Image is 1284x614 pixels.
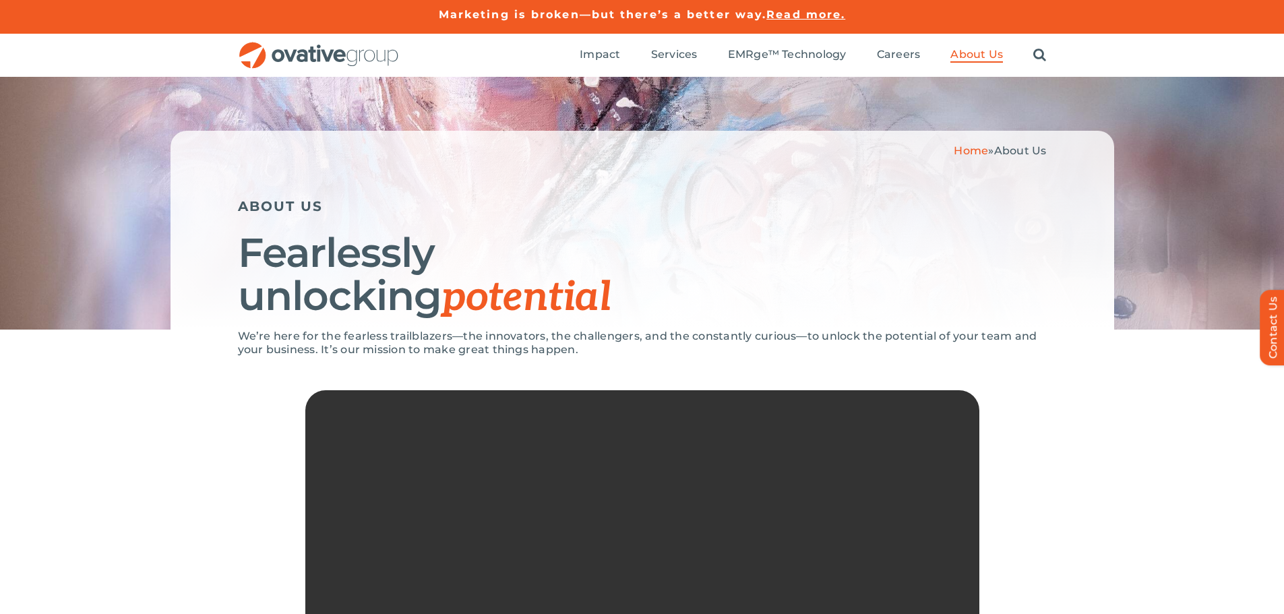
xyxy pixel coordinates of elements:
[994,144,1047,157] span: About Us
[728,48,847,63] a: EMRge™ Technology
[238,330,1047,357] p: We’re here for the fearless trailblazers—the innovators, the challengers, and the constantly curi...
[238,40,400,53] a: OG_Full_horizontal_RGB
[580,48,620,63] a: Impact
[651,48,698,63] a: Services
[238,231,1047,319] h1: Fearlessly unlocking
[1033,48,1046,63] a: Search
[954,144,1046,157] span: »
[580,34,1046,77] nav: Menu
[651,48,698,61] span: Services
[728,48,847,61] span: EMRge™ Technology
[950,48,1003,63] a: About Us
[954,144,988,157] a: Home
[877,48,921,63] a: Careers
[580,48,620,61] span: Impact
[950,48,1003,61] span: About Us
[766,8,845,21] a: Read more.
[439,8,767,21] a: Marketing is broken—but there’s a better way.
[238,198,1047,214] h5: ABOUT US
[877,48,921,61] span: Careers
[441,274,611,322] span: potential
